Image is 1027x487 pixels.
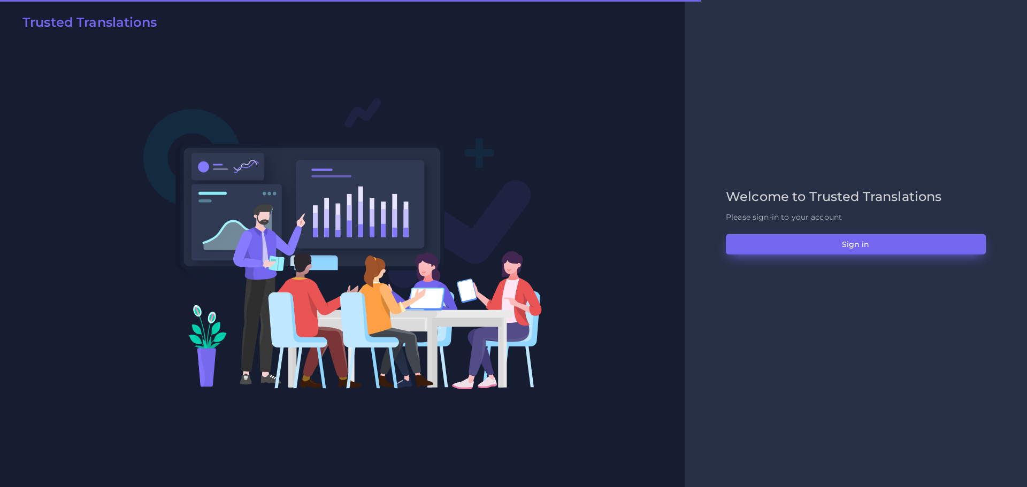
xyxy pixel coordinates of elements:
h2: Trusted Translations [22,15,157,30]
p: Please sign-in to your account [726,212,986,223]
img: Login V2 [143,97,542,390]
h2: Welcome to Trusted Translations [726,189,986,205]
button: Sign in [726,234,986,254]
a: Trusted Translations [15,15,157,34]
